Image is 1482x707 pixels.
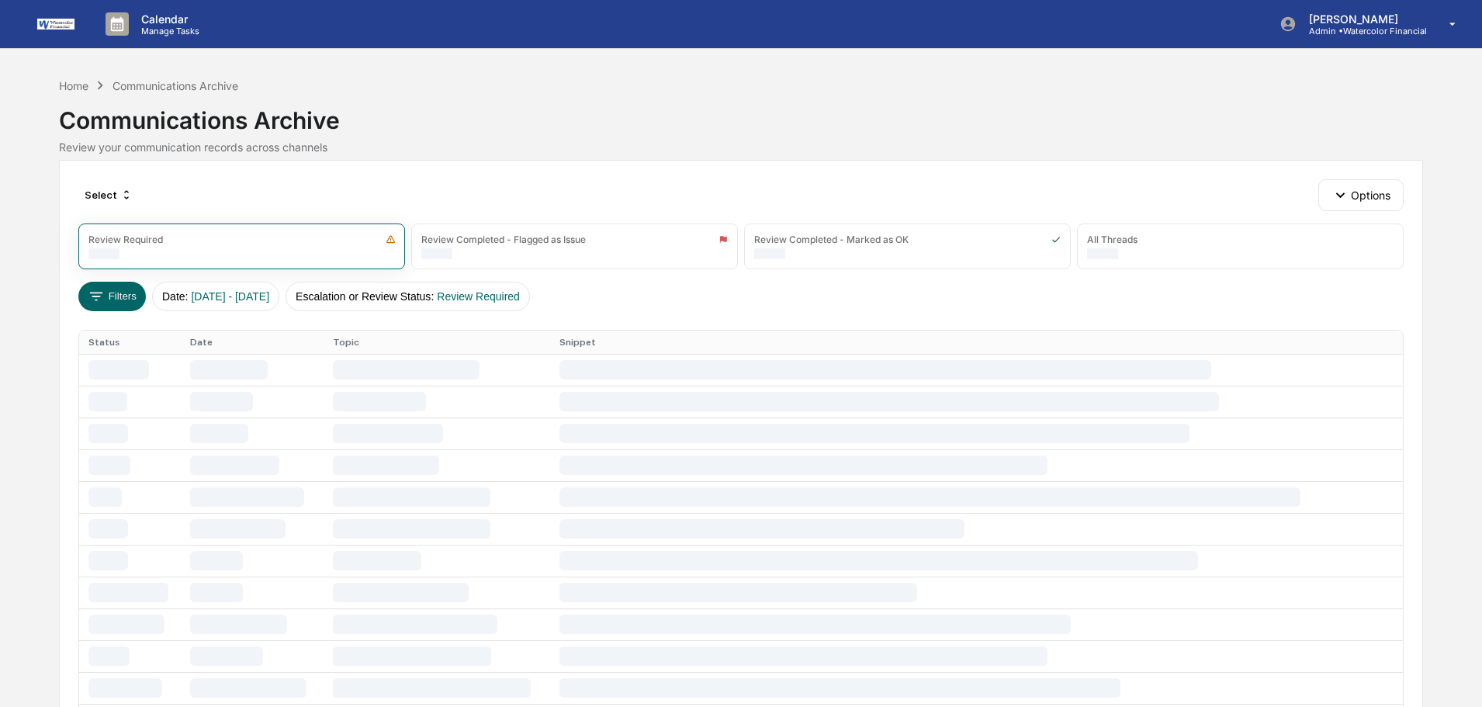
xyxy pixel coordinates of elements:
[550,331,1403,354] th: Snippet
[129,26,207,36] p: Manage Tasks
[113,79,238,92] div: Communications Archive
[78,182,139,207] div: Select
[59,140,1422,154] div: Review your communication records across channels
[437,290,520,303] span: Review Required
[152,282,279,311] button: Date:[DATE] - [DATE]
[754,234,909,245] div: Review Completed - Marked as OK
[1318,179,1403,210] button: Options
[421,234,586,245] div: Review Completed - Flagged as Issue
[191,290,269,303] span: [DATE] - [DATE]
[59,79,88,92] div: Home
[1051,234,1061,244] img: icon
[59,94,1422,134] div: Communications Archive
[181,331,324,354] th: Date
[386,234,396,244] img: icon
[37,19,74,30] img: logo
[1297,12,1427,26] p: [PERSON_NAME]
[286,282,530,311] button: Escalation or Review Status:Review Required
[1297,26,1427,36] p: Admin • Watercolor Financial
[324,331,550,354] th: Topic
[718,234,728,244] img: icon
[1087,234,1137,245] div: All Threads
[129,12,207,26] p: Calendar
[78,282,146,311] button: Filters
[79,331,180,354] th: Status
[88,234,163,245] div: Review Required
